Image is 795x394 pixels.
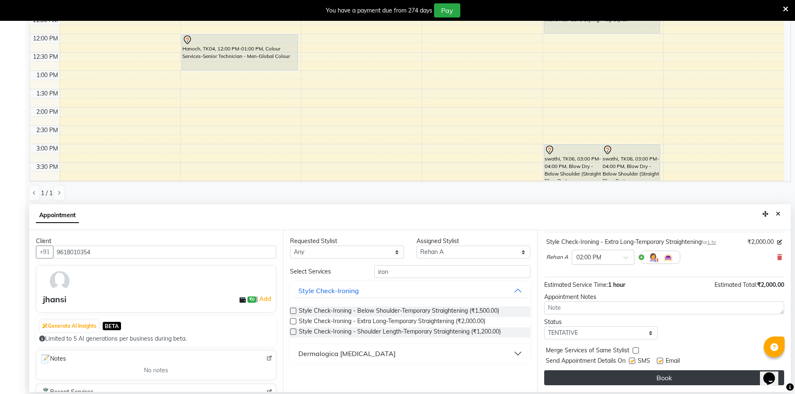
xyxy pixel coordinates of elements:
span: Appointment [36,208,79,223]
span: | [256,294,273,304]
input: Search by service name [374,265,530,278]
span: ₹2,000.00 [747,238,774,246]
div: swathi, TK06, 03:00 PM-04:00 PM, Blow Dry - Below Shoulder (Straight Blow Dry) [544,145,602,180]
img: Hairdresser.png [648,252,658,262]
div: 12:30 PM [31,53,60,61]
div: Dermalogica [MEDICAL_DATA] [298,349,396,359]
span: BETA [103,322,121,330]
div: Style Check-Ironing [298,286,359,296]
span: Merge Services of Same Stylist [546,346,629,356]
span: Estimated Total: [714,281,757,289]
iframe: chat widget [760,361,787,386]
span: Estimated Service Time: [544,281,608,289]
input: Search by Name/Mobile/Email/Code [53,246,276,258]
div: Style Check-Ironing - Extra Long-Temporary Straightening [546,238,716,246]
div: Client [36,237,276,246]
span: Send Appointment Details On [546,356,626,367]
span: 1 hr [707,239,716,245]
div: 3:30 PM [35,163,60,171]
img: avatar [48,269,72,293]
div: 3:00 PM [35,144,60,153]
button: Close [772,208,784,221]
div: 4:00 PM [35,181,60,190]
a: Add [258,294,273,304]
div: Appointment Notes [544,293,784,301]
div: 1:30 PM [35,89,60,98]
div: 12:00 PM [31,34,60,43]
div: You have a payment due from 274 days [326,6,432,15]
div: Select Services [284,267,368,276]
span: ₹2,000.00 [757,281,784,289]
span: 1 / 1 [41,189,53,198]
div: 2:00 PM [35,108,60,116]
div: jhansi [43,293,66,306]
span: Style Check-Ironing - Shoulder Length-Temporary Straightening (₹1,200.00) [299,327,501,338]
div: swathi, TK06, 03:00 PM-04:00 PM, Blow Dry - Below Shoulder (Straight Blow Dry) [602,145,660,180]
span: Notes [40,354,66,364]
span: 1 hour [608,281,625,289]
span: Style Check-Ironing - Extra Long-Temporary Straightening (₹2,000.00) [299,317,485,327]
span: Email [666,356,680,367]
button: Book [544,370,784,385]
button: Pay [434,3,460,18]
div: Requested Stylist [290,237,404,246]
div: Limited to 5 AI generations per business during beta. [39,334,273,343]
button: Style Check-Ironing [293,283,527,298]
i: Edit price [777,240,782,245]
button: +91 [36,246,53,258]
span: ₹0 [247,296,256,303]
button: Dermalogica [MEDICAL_DATA] [293,346,527,361]
div: Status [544,318,658,326]
button: Generate AI Insights [40,320,98,332]
div: Assigned Stylist [416,237,530,246]
span: Style Check-Ironing - Below Shoulder-Temporary Straightening (₹1,500.00) [299,306,499,317]
div: 2:30 PM [35,126,60,135]
div: Hanoch, TK04, 12:00 PM-01:00 PM, Colour Services-Senior Technician - Men-Global Colour [182,35,298,70]
span: SMS [638,356,650,367]
img: Interior.png [663,252,673,262]
div: 1:00 PM [35,71,60,80]
span: No notes [144,366,168,375]
small: for [702,239,716,245]
span: Rehan A [546,253,568,261]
